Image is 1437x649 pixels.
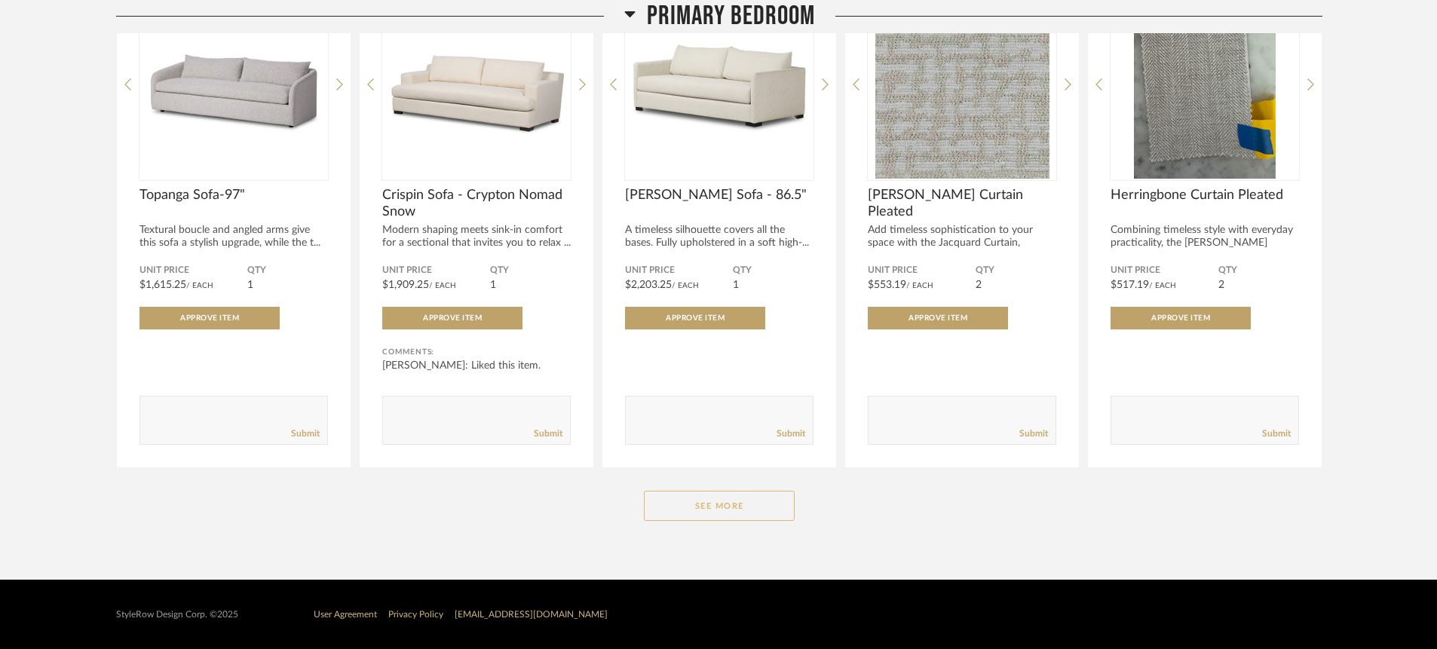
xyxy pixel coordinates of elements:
[1111,224,1299,262] div: Combining timeless style with everyday practicality, the [PERSON_NAME] curtain features a ...
[1218,265,1299,277] span: QTY
[1111,280,1149,290] span: $517.19
[672,282,699,289] span: / Each
[976,265,1056,277] span: QTY
[490,265,571,277] span: QTY
[1111,187,1299,204] span: Herringbone Curtain Pleated
[908,314,967,322] span: Approve Item
[868,307,1008,329] button: Approve Item
[382,280,429,290] span: $1,909.25
[868,280,906,290] span: $553.19
[868,187,1056,220] span: [PERSON_NAME] Curtain Pleated
[455,610,608,619] a: [EMAIL_ADDRESS][DOMAIN_NAME]
[116,609,238,620] div: StyleRow Design Corp. ©2025
[388,610,443,619] a: Privacy Policy
[139,265,247,277] span: Unit Price
[247,265,328,277] span: QTY
[314,610,377,619] a: User Agreement
[1111,307,1251,329] button: Approve Item
[534,427,562,440] a: Submit
[1149,282,1176,289] span: / Each
[139,307,280,329] button: Approve Item
[382,187,571,220] span: Crispin Sofa - Crypton Nomad Snow
[625,265,733,277] span: Unit Price
[382,265,490,277] span: Unit Price
[868,265,976,277] span: Unit Price
[1151,314,1210,322] span: Approve Item
[1218,280,1224,290] span: 2
[139,280,186,290] span: $1,615.25
[1111,265,1218,277] span: Unit Price
[490,280,496,290] span: 1
[625,224,813,249] div: A timeless silhouette covers all the bases. Fully upholstered in a soft high-...
[906,282,933,289] span: / Each
[423,314,482,322] span: Approve Item
[733,265,813,277] span: QTY
[382,344,571,360] div: Comments:
[139,187,328,204] span: Topanga Sofa-97"
[1019,427,1048,440] a: Submit
[976,280,982,290] span: 2
[429,282,456,289] span: / Each
[291,427,320,440] a: Submit
[625,187,813,204] span: [PERSON_NAME] Sofa - 86.5"
[868,224,1056,262] div: Add timeless sophistication to your space with the Jacquard Curtain, featur...
[139,224,328,249] div: Textural boucle and angled arms give this sofa a stylish upgrade, while the t...
[382,224,571,249] div: Modern shaping meets sink-in comfort for a sectional that invites you to relax ...
[777,427,805,440] a: Submit
[180,314,239,322] span: Approve Item
[247,280,253,290] span: 1
[1262,427,1291,440] a: Submit
[382,358,571,373] div: [PERSON_NAME]: Liked this item.
[625,280,672,290] span: $2,203.25
[382,307,522,329] button: Approve Item
[186,282,213,289] span: / Each
[666,314,725,322] span: Approve Item
[733,280,739,290] span: 1
[625,307,765,329] button: Approve Item
[644,491,795,521] button: See More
